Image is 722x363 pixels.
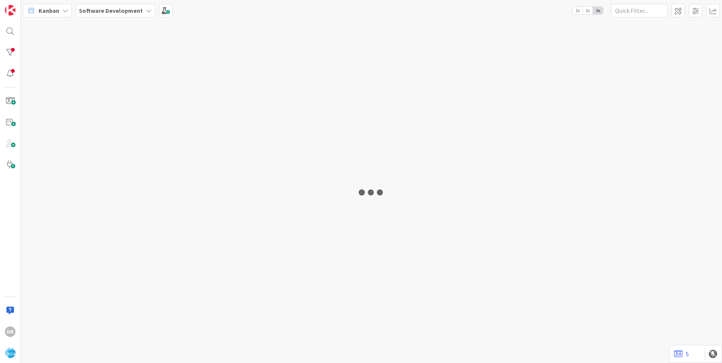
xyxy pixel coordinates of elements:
[583,7,593,14] span: 2x
[5,348,15,358] img: avatar
[593,7,603,14] span: 3x
[5,5,15,15] img: Visit kanbanzone.com
[39,6,59,15] span: Kanban
[572,7,583,14] span: 1x
[5,326,15,337] div: DR
[611,4,668,17] input: Quick Filter...
[79,7,143,14] b: Software Development
[674,349,689,358] a: 5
